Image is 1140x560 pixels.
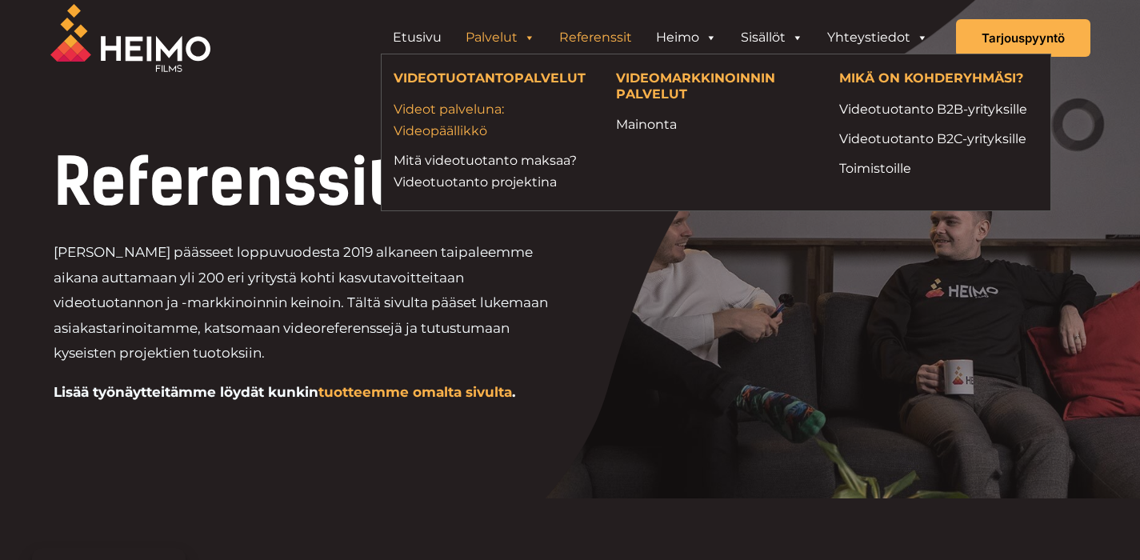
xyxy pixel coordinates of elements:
a: Videot palveluna: Videopäällikkö [394,98,593,142]
a: Toimistoille [839,158,1038,179]
a: tuotteemme omalta sivulta [318,384,512,400]
a: Mainonta [616,114,815,135]
a: Yhteystiedot [815,22,940,54]
img: Heimo Filmsin logo [50,4,210,72]
h4: VIDEOTUOTANTOPALVELUT [394,70,593,90]
a: Tarjouspyyntö [956,19,1090,57]
a: Heimo [644,22,729,54]
a: Videotuotanto B2C-yrityksille [839,128,1038,150]
p: [PERSON_NAME] päässeet loppuvuodesta 2019 alkaneen taipaleemme aikana auttamaan yli 200 eri yrity... [54,240,569,366]
h4: MIKÄ ON KOHDERYHMÄSI? [839,70,1038,90]
a: Videotuotanto B2B-yrityksille [839,98,1038,120]
a: Sisällöt [729,22,815,54]
a: Mitä videotuotanto maksaa?Videotuotanto projektina [394,150,593,193]
h4: VIDEOMARKKINOINNIN PALVELUT [616,70,815,105]
aside: Header Widget 1 [373,22,948,54]
a: Referenssit [547,22,644,54]
h1: Referenssit [54,150,678,214]
a: Palvelut [454,22,547,54]
a: Etusivu [381,22,454,54]
b: Lisää työnäytteitämme löydät kunkin . [54,384,515,400]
